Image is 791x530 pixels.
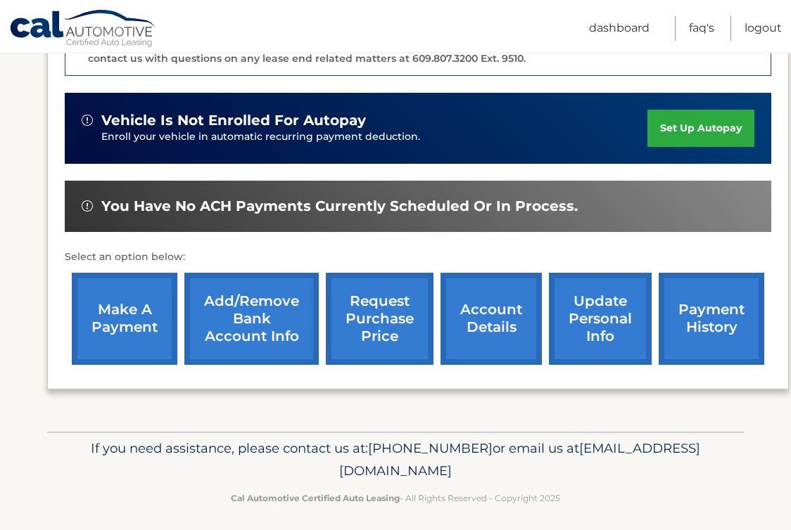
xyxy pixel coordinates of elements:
[745,16,782,41] a: Logout
[549,273,652,365] a: update personal info
[101,198,578,215] span: You have no ACH payments currently scheduled or in process.
[689,16,714,41] a: FAQ's
[56,491,735,505] p: - All Rights Reserved - Copyright 2025
[368,440,493,456] span: [PHONE_NUMBER]
[82,115,93,126] img: alert-white.svg
[65,249,771,266] p: Select an option below:
[9,9,157,50] a: Cal Automotive
[82,200,93,212] img: alert-white.svg
[659,273,764,365] a: payment history
[326,273,434,365] a: request purchase price
[231,493,400,503] strong: Cal Automotive Certified Auto Leasing
[647,110,754,147] a: set up autopay
[184,273,319,365] a: Add/Remove bank account info
[441,273,542,365] a: account details
[56,437,735,482] p: If you need assistance, please contact us at: or email us at
[589,16,650,41] a: Dashboard
[88,18,762,65] p: The end of your lease is approaching soon. A member of our lease end team will be in touch soon t...
[72,273,177,365] a: make a payment
[101,129,647,145] p: Enroll your vehicle in automatic recurring payment deduction.
[101,112,366,129] span: vehicle is not enrolled for autopay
